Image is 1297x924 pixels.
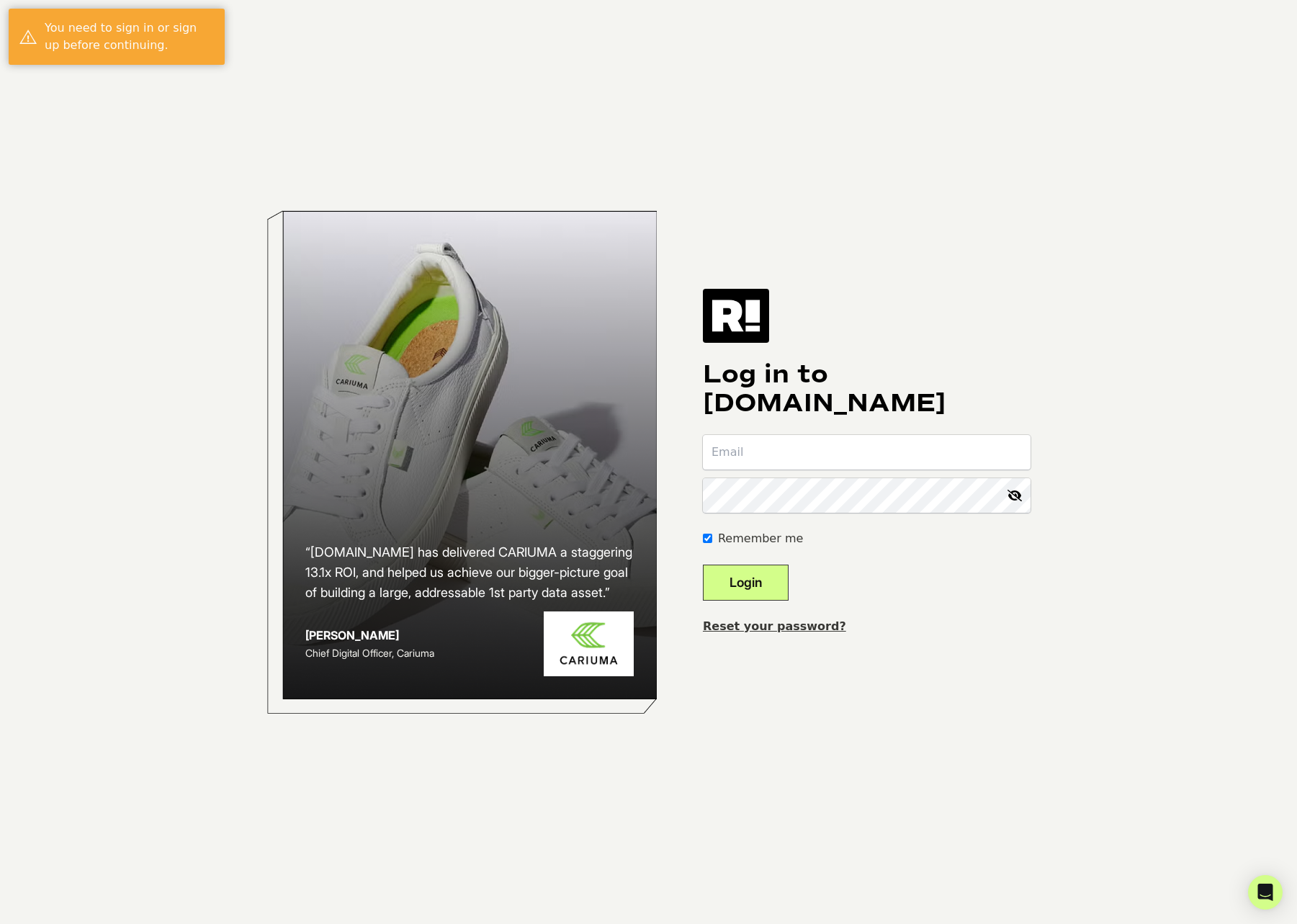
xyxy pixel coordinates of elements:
[305,542,634,603] h2: “[DOMAIN_NAME] has delivered CARIUMA a staggering 13.1x ROI, and helped us achieve our bigger-pic...
[305,647,434,659] span: Chief Digital Officer, Cariuma
[703,619,846,633] a: Reset your password?
[305,628,399,642] strong: [PERSON_NAME]
[703,360,1031,418] h1: Log in to [DOMAIN_NAME]
[718,530,803,547] label: Remember me
[703,289,769,342] img: Retention.com
[703,435,1031,470] input: Email
[1248,875,1283,910] div: Open Intercom Messenger
[703,565,789,601] button: Login
[45,19,214,54] div: You need to sign in or sign up before continuing.
[544,611,634,677] img: Cariuma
